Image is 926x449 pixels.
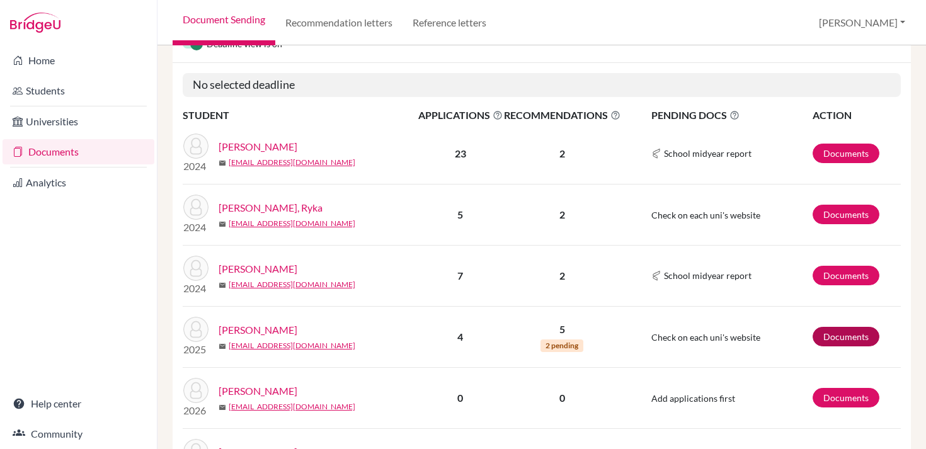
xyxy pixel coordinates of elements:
[229,279,355,290] a: [EMAIL_ADDRESS][DOMAIN_NAME]
[229,340,355,351] a: [EMAIL_ADDRESS][DOMAIN_NAME]
[504,268,620,283] p: 2
[813,11,911,35] button: [PERSON_NAME]
[3,139,154,164] a: Documents
[183,342,209,357] p: 2025
[651,149,661,159] img: Common App logo
[504,207,620,222] p: 2
[3,421,154,446] a: Community
[219,200,323,215] a: [PERSON_NAME], Ryka
[651,271,661,281] img: Common App logo
[219,159,226,167] span: mail
[183,107,418,123] th: STUDENT
[3,391,154,416] a: Help center
[219,139,297,154] a: [PERSON_NAME]
[229,218,355,229] a: [EMAIL_ADDRESS][DOMAIN_NAME]
[183,159,209,174] p: 2024
[10,13,60,33] img: Bridge-U
[3,170,154,195] a: Analytics
[504,390,620,406] p: 0
[229,401,355,412] a: [EMAIL_ADDRESS][DOMAIN_NAME]
[219,343,226,350] span: mail
[813,388,879,407] a: Documents
[183,317,209,342] img: Shah, Janak
[457,270,463,281] b: 7
[183,195,209,220] img: Shah, Ryka
[651,108,812,123] span: PENDING DOCS
[219,384,297,399] a: [PERSON_NAME]
[664,269,752,282] span: School midyear report
[651,393,735,404] span: Add applications first
[183,220,209,235] p: 2024
[664,147,752,160] span: School midyear report
[813,266,879,285] a: Documents
[457,208,463,220] b: 5
[219,220,226,228] span: mail
[418,108,503,123] span: APPLICATIONS
[813,327,879,346] a: Documents
[813,144,879,163] a: Documents
[219,322,297,338] a: [PERSON_NAME]
[504,108,620,123] span: RECOMMENDATIONS
[219,404,226,411] span: mail
[3,109,154,134] a: Universities
[229,157,355,168] a: [EMAIL_ADDRESS][DOMAIN_NAME]
[651,210,760,220] span: Check on each uni's website
[183,256,209,281] img: Shah, Sohan
[183,281,209,296] p: 2024
[219,281,226,289] span: mail
[3,78,154,103] a: Students
[457,331,463,343] b: 4
[455,147,466,159] b: 23
[183,378,209,403] img: Shah, Deesha
[812,107,901,123] th: ACTION
[3,48,154,73] a: Home
[813,205,879,224] a: Documents
[183,403,209,418] p: 2026
[219,261,297,276] a: [PERSON_NAME]
[504,322,620,337] p: 5
[651,332,760,343] span: Check on each uni's website
[183,134,209,159] img: Shah, Nirvaan
[540,339,583,352] span: 2 pending
[183,73,901,97] h5: No selected deadline
[457,392,463,404] b: 0
[504,146,620,161] p: 2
